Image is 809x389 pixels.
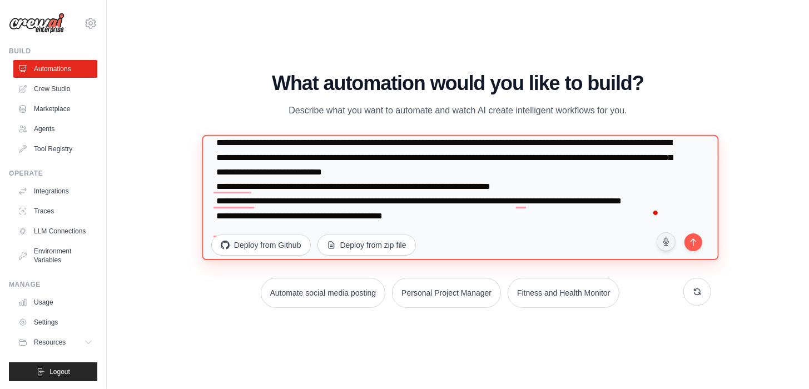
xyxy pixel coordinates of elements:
[13,222,97,240] a: LLM Connections
[13,80,97,98] a: Crew Studio
[34,338,66,347] span: Resources
[271,103,645,118] p: Describe what you want to automate and watch AI create intelligent workflows for you.
[13,242,97,269] a: Environment Variables
[9,362,97,381] button: Logout
[13,202,97,220] a: Traces
[49,367,70,376] span: Logout
[9,13,64,34] img: Logo
[753,336,809,389] iframe: Chat Widget
[13,60,97,78] a: Automations
[13,120,97,138] a: Agents
[392,278,501,308] button: Personal Project Manager
[508,278,619,308] button: Fitness and Health Monitor
[13,100,97,118] a: Marketplace
[9,280,97,289] div: Manage
[13,333,97,351] button: Resources
[202,135,719,260] textarea: To enrich screen reader interactions, please activate Accessibility in Grammarly extension settings
[205,72,711,94] h1: What automation would you like to build?
[13,182,97,200] a: Integrations
[13,293,97,311] a: Usage
[261,278,386,308] button: Automate social media posting
[13,140,97,158] a: Tool Registry
[9,169,97,178] div: Operate
[13,313,97,331] a: Settings
[9,47,97,56] div: Build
